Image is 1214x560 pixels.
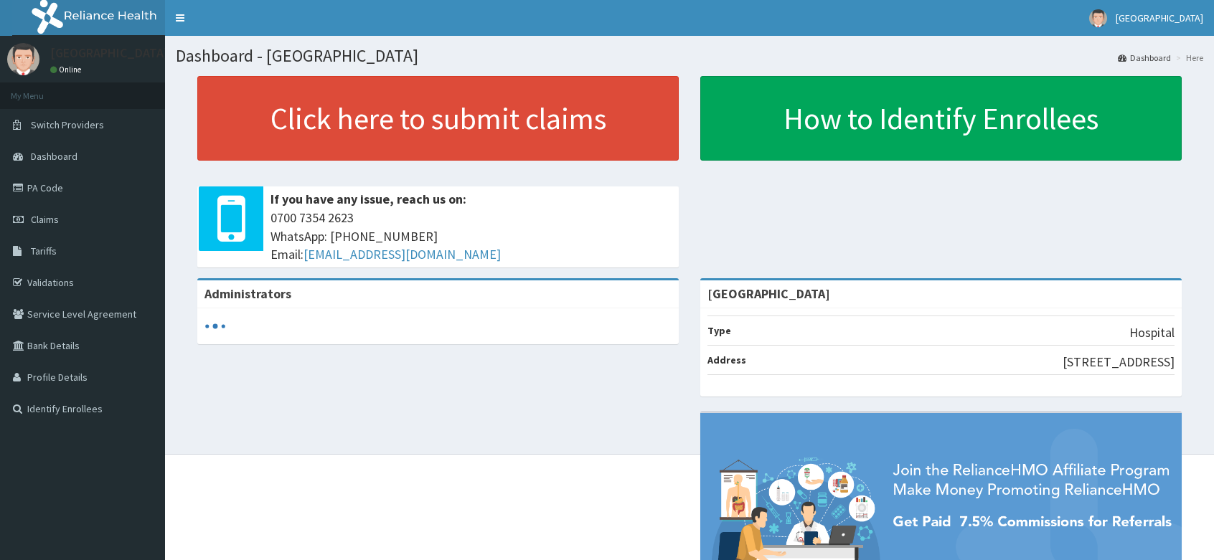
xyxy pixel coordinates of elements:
img: User Image [1089,9,1107,27]
a: Online [50,65,85,75]
li: Here [1172,52,1203,64]
strong: [GEOGRAPHIC_DATA] [707,285,830,302]
a: Dashboard [1118,52,1171,64]
p: [STREET_ADDRESS] [1063,353,1175,371]
p: [GEOGRAPHIC_DATA] [50,47,169,60]
b: Administrators [204,285,291,302]
a: How to Identify Enrollees [700,76,1182,161]
b: Address [707,353,746,366]
svg: audio-loading [204,315,226,337]
p: Hospital [1129,323,1175,342]
h1: Dashboard - [GEOGRAPHIC_DATA] [176,47,1203,65]
a: Click here to submit claims [197,76,679,161]
span: Switch Providers [31,118,104,131]
b: Type [707,324,731,337]
span: Dashboard [31,150,77,163]
a: [EMAIL_ADDRESS][DOMAIN_NAME] [303,246,501,262]
img: User Image [7,43,39,75]
span: Claims [31,213,59,226]
span: [GEOGRAPHIC_DATA] [1116,11,1203,24]
span: Tariffs [31,245,57,257]
b: If you have any issue, reach us on: [270,191,466,207]
span: 0700 7354 2623 WhatsApp: [PHONE_NUMBER] Email: [270,209,672,264]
